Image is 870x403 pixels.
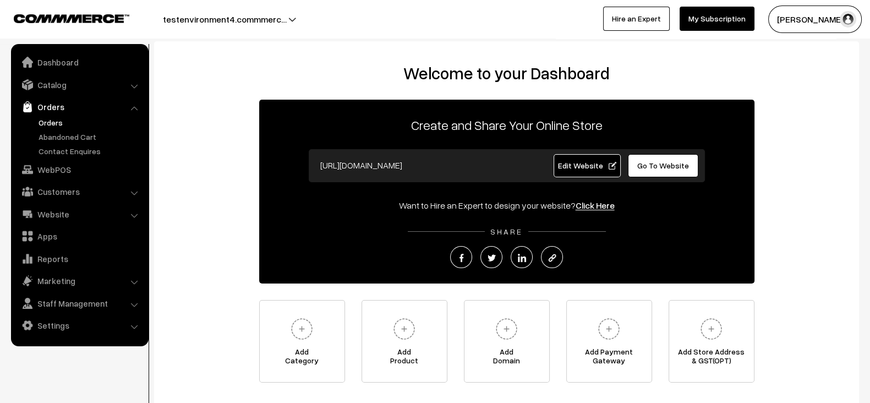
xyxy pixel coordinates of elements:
[259,199,754,212] div: Want to Hire an Expert to design your website?
[637,161,689,170] span: Go To Website
[124,6,325,33] button: testenvironment4.commmerc…
[14,75,145,95] a: Catalog
[36,131,145,143] a: Abandoned Cart
[14,160,145,179] a: WebPOS
[576,200,615,211] a: Click Here
[696,314,726,344] img: plus.svg
[14,11,110,24] a: COMMMERCE
[14,271,145,291] a: Marketing
[680,7,754,31] a: My Subscription
[566,300,652,383] a: Add PaymentGateway
[14,315,145,335] a: Settings
[554,154,621,177] a: Edit Website
[14,204,145,224] a: Website
[260,347,344,369] span: Add Category
[557,161,616,170] span: Edit Website
[669,300,754,383] a: Add Store Address& GST(OPT)
[14,52,145,72] a: Dashboard
[259,115,754,135] p: Create and Share Your Online Store
[14,97,145,117] a: Orders
[669,347,754,369] span: Add Store Address & GST(OPT)
[259,300,345,383] a: AddCategory
[14,226,145,246] a: Apps
[567,347,652,369] span: Add Payment Gateway
[628,154,699,177] a: Go To Website
[362,347,447,369] span: Add Product
[491,314,522,344] img: plus.svg
[287,314,317,344] img: plus.svg
[840,11,856,28] img: user
[362,300,447,383] a: AddProduct
[464,300,550,383] a: AddDomain
[14,249,145,269] a: Reports
[165,63,848,83] h2: Welcome to your Dashboard
[14,293,145,313] a: Staff Management
[36,145,145,157] a: Contact Enquires
[14,14,129,23] img: COMMMERCE
[464,347,549,369] span: Add Domain
[603,7,670,31] a: Hire an Expert
[36,117,145,128] a: Orders
[14,182,145,201] a: Customers
[594,314,624,344] img: plus.svg
[485,227,528,236] span: SHARE
[389,314,419,344] img: plus.svg
[768,6,862,33] button: [PERSON_NAME]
